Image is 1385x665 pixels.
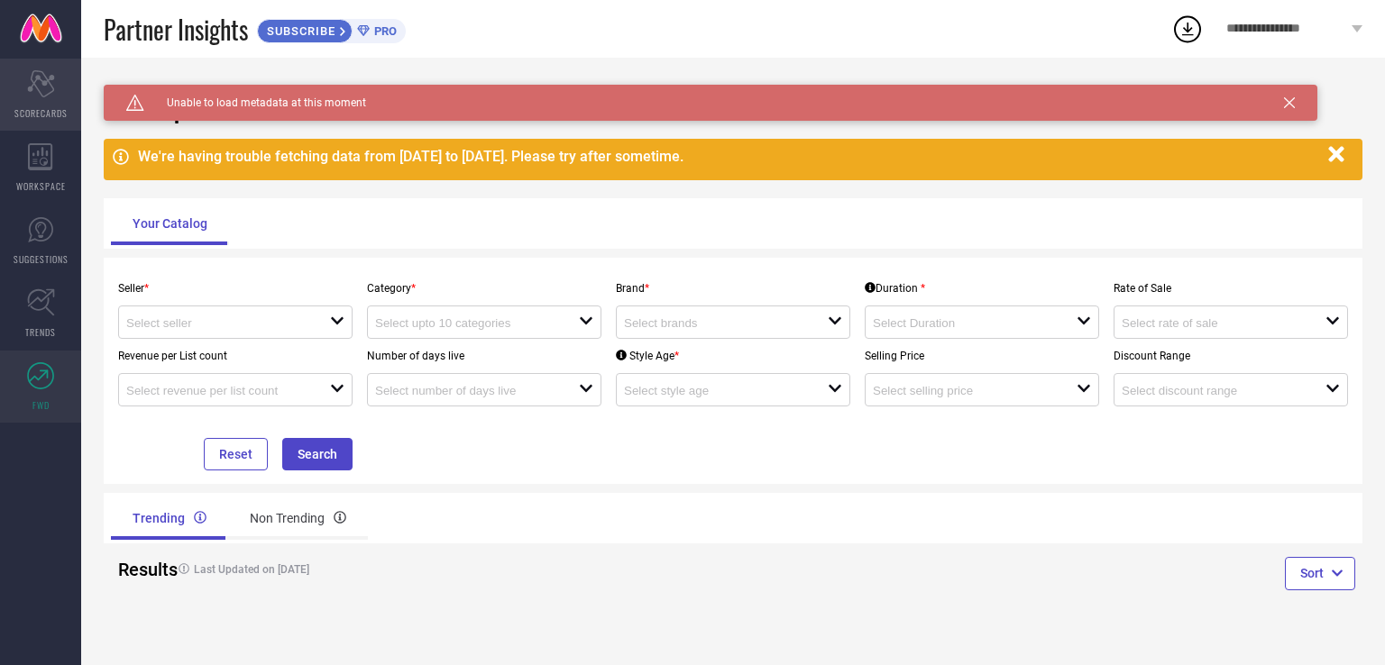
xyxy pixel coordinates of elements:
p: Selling Price [865,350,1099,362]
div: Non Trending [228,496,368,540]
p: Rate of Sale [1114,282,1348,295]
span: FWD [32,398,50,412]
input: Select selling price [873,384,1056,397]
span: WORKSPACE [16,179,66,193]
p: Revenue per List count [118,350,353,362]
span: SUGGESTIONS [14,252,69,266]
button: Search [282,438,353,470]
input: Select seller [126,316,309,330]
p: Seller [118,282,353,295]
div: Trending [111,496,228,540]
div: Style Age [616,350,679,362]
div: We're having trouble fetching data from [DATE] to [DATE]. Please try after sometime. [138,148,1319,165]
input: Select discount range [1122,384,1305,397]
a: SUBSCRIBEPRO [257,14,406,43]
p: Number of days live [367,350,601,362]
p: Brand [616,282,850,295]
input: Select revenue per list count [126,384,309,397]
span: SCORECARDS [14,106,68,120]
h2: Results [118,559,155,580]
input: Select brands [624,316,807,330]
span: Unable to load metadata at this moment [144,96,366,109]
input: Select style age [624,384,807,397]
div: Your Catalog [111,202,229,245]
button: Sort [1285,557,1355,589]
input: Select rate of sale [1122,316,1305,330]
span: Partner Insights [104,11,248,48]
h4: Last Updated on [DATE] [170,563,667,576]
span: SUBSCRIBE [258,24,340,38]
p: Discount Range [1114,350,1348,362]
div: Duration [865,282,925,295]
span: PRO [370,24,397,38]
input: Select Duration [873,316,1056,330]
input: Select number of days live [375,384,558,397]
span: TRENDS [25,325,56,339]
input: Select upto 10 categories [375,316,558,330]
button: Reset [204,438,268,470]
div: Open download list [1171,13,1204,45]
p: Category [367,282,601,295]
